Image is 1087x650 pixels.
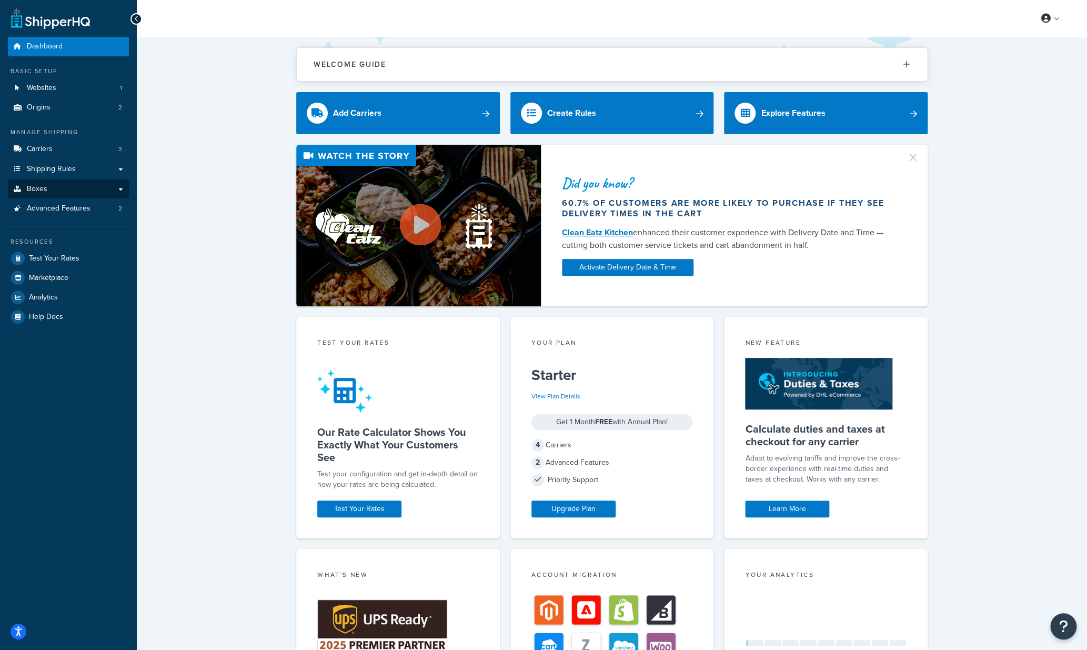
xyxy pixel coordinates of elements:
[8,67,129,76] div: Basic Setup
[8,268,129,287] a: Marketplace
[761,106,825,121] div: Explore Features
[8,139,129,159] a: Carriers3
[531,367,693,384] h5: Starter
[296,145,541,306] img: Video thumbnail
[595,416,612,427] strong: FREE
[8,199,129,218] li: Advanced Features
[562,226,633,238] a: Clean Eatz Kitchen
[562,259,693,276] a: Activate Delivery Date & Time
[27,204,90,213] span: Advanced Features
[510,92,714,134] a: Create Rules
[531,338,693,350] div: Your Plan
[547,106,596,121] div: Create Rules
[8,98,129,117] li: Origins
[531,456,544,469] span: 2
[27,84,56,93] span: Websites
[8,307,129,326] a: Help Docs
[317,501,401,517] a: Test Your Rates
[8,249,129,268] a: Test Your Rates
[724,92,928,134] a: Explore Features
[27,145,53,154] span: Carriers
[27,185,47,194] span: Boxes
[27,103,51,112] span: Origins
[745,570,907,582] div: Your Analytics
[8,288,129,307] a: Analytics
[8,78,129,98] a: Websites1
[531,439,544,452] span: 4
[531,392,580,401] a: View Plan Details
[531,414,693,430] div: Get 1 Month with Annual Plan!
[27,42,63,51] span: Dashboard
[562,226,894,252] div: enhanced their customer experience with Delivery Date and Time — cutting both customer service ti...
[118,204,122,213] span: 2
[745,453,907,485] p: Adapt to evolving tariffs and improve the cross-border experience with real-time duties and taxes...
[8,98,129,117] a: Origins2
[118,145,122,154] span: 3
[8,139,129,159] li: Carriers
[317,426,479,464] h5: Our Rate Calculator Shows You Exactly What Your Customers See
[317,338,479,350] div: Test your rates
[29,313,63,322] span: Help Docs
[531,455,693,470] div: Advanced Features
[296,92,500,134] a: Add Carriers
[562,176,894,191] div: Did you know?
[120,84,122,93] span: 1
[317,570,479,582] div: What's New
[8,128,129,137] div: Manage Shipping
[314,61,386,68] h2: Welcome Guide
[8,37,129,56] a: Dashboard
[118,103,122,112] span: 2
[531,473,693,487] div: Priority Support
[745,423,907,448] h5: Calculate duties and taxes at checkout for any carrier
[745,501,829,517] a: Learn More
[29,254,79,263] span: Test Your Rates
[531,501,616,517] a: Upgrade Plan
[562,198,894,219] div: 60.7% of customers are more likely to purchase if they see delivery times in the cart
[297,48,927,81] button: Welcome Guide
[8,179,129,199] a: Boxes
[29,274,68,283] span: Marketplace
[29,293,58,302] span: Analytics
[317,469,479,490] div: Test your configuration and get in-depth detail on how your rates are being calculated.
[8,78,129,98] li: Websites
[27,165,76,174] span: Shipping Rules
[8,237,129,246] div: Resources
[333,106,381,121] div: Add Carriers
[531,570,693,582] div: Account Migration
[8,159,129,179] a: Shipping Rules
[1050,613,1076,639] button: Open Resource Center
[745,338,907,350] div: New Feature
[8,199,129,218] a: Advanced Features2
[531,438,693,453] div: Carriers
